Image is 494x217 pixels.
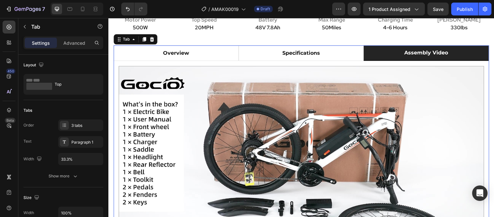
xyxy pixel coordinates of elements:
div: Order [23,122,34,128]
strong: assembly video [296,32,340,38]
div: Open Intercom Messenger [472,185,488,201]
button: 7 [3,3,48,15]
div: Layout [23,61,45,70]
button: Save [427,3,449,15]
strong: overview [55,32,81,38]
p: 7 [42,5,45,13]
span: 1 product assigned [369,6,410,13]
p: Settings [32,40,50,46]
div: Size [23,193,41,202]
div: Rich Text Editor. Editing area: main [295,30,341,40]
iframe: Design area [108,18,494,217]
p: 4-6 Hours [256,6,318,14]
button: Show more [23,170,103,182]
p: 50Miles [192,6,254,14]
div: Top [55,77,94,92]
span: Draft [261,6,270,12]
p: specifications [174,31,212,39]
p: 48V 7.8Ah [128,6,191,14]
span: / [208,6,210,13]
button: 1 product assigned [363,3,425,15]
div: Paragraph 1 [71,139,102,145]
div: Tab [13,18,23,24]
input: Auto [59,153,103,165]
div: Width [23,210,34,216]
div: Width [23,155,43,164]
div: Publish [457,6,473,13]
strong: 20MPH [86,6,105,13]
div: Tabs [23,108,32,113]
p: Advanced [63,40,85,46]
div: Beta [5,118,15,123]
div: Rich Text Editor. Editing area: main [173,30,213,40]
div: Rich Text Editor. Editing area: main [54,30,82,40]
p: 330lbs [320,6,382,14]
div: Undo/Redo [121,3,147,15]
div: 3 tabs [71,123,102,128]
div: 450 [6,69,15,74]
span: AMAK00019 [211,6,239,13]
div: Text [23,138,32,144]
strong: 500W [24,6,40,13]
p: Tab [31,23,86,31]
span: Save [433,6,444,12]
button: Publish [451,3,478,15]
div: Show more [49,173,78,179]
